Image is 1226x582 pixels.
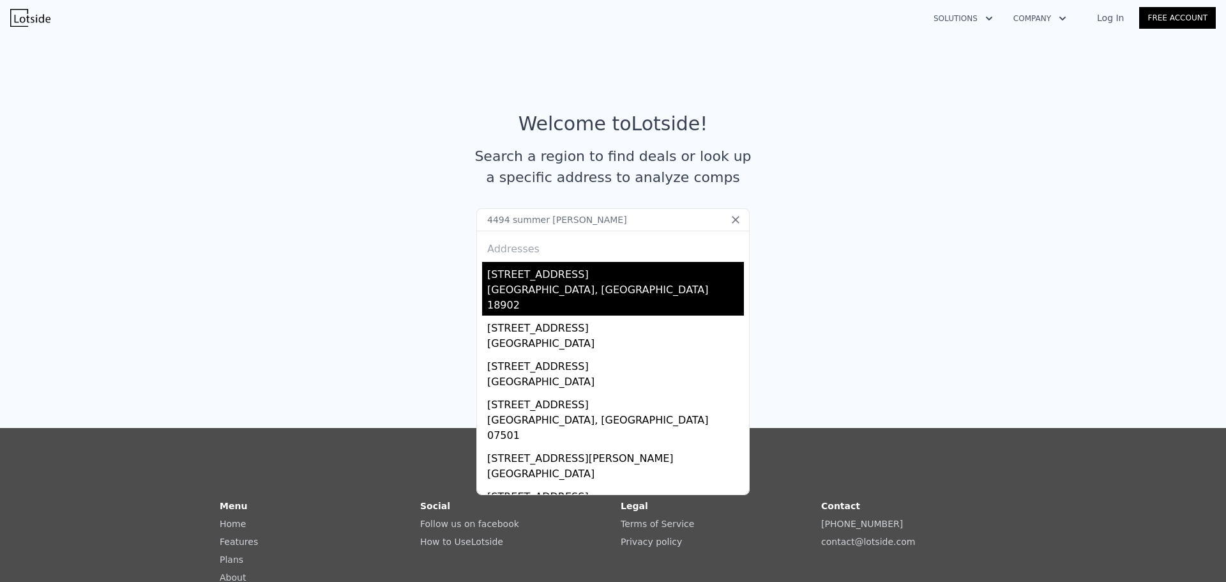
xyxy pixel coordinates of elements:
a: How to UseLotside [420,537,503,547]
div: [STREET_ADDRESS] [487,484,744,505]
strong: Contact [821,501,860,511]
a: Free Account [1139,7,1216,29]
div: Search a region to find deals or look up a specific address to analyze comps [470,146,756,188]
div: [GEOGRAPHIC_DATA] [487,374,744,392]
a: [PHONE_NUMBER] [821,519,903,529]
div: [STREET_ADDRESS] [487,392,744,413]
a: Log In [1082,11,1139,24]
a: Features [220,537,258,547]
div: Welcome to Lotside ! [518,112,708,135]
strong: Legal [621,501,648,511]
button: Company [1003,7,1077,30]
div: [STREET_ADDRESS][PERSON_NAME] [487,446,744,466]
div: Addresses [482,231,744,262]
a: Plans [220,555,243,565]
div: [GEOGRAPHIC_DATA] [487,466,744,484]
strong: Social [420,501,450,511]
a: contact@lotside.com [821,537,915,547]
a: Follow us on facebook [420,519,519,529]
a: Privacy policy [621,537,682,547]
a: Terms of Service [621,519,694,529]
div: [GEOGRAPHIC_DATA], [GEOGRAPHIC_DATA] 18902 [487,282,744,316]
div: [GEOGRAPHIC_DATA] [487,336,744,354]
div: [STREET_ADDRESS] [487,316,744,336]
div: [STREET_ADDRESS] [487,354,744,374]
strong: Menu [220,501,247,511]
div: [GEOGRAPHIC_DATA], [GEOGRAPHIC_DATA] 07501 [487,413,744,446]
img: Lotside [10,9,50,27]
div: [STREET_ADDRESS] [487,262,744,282]
a: Home [220,519,246,529]
input: Search an address or region... [476,208,750,231]
button: Solutions [923,7,1003,30]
